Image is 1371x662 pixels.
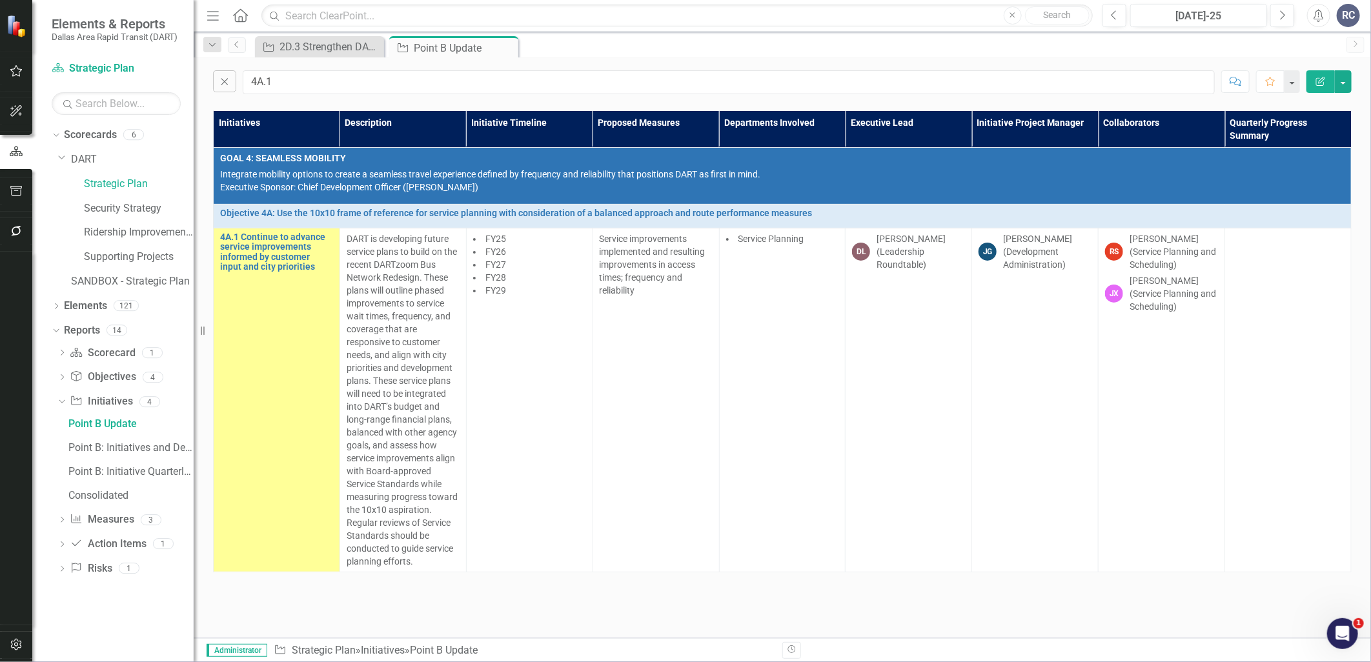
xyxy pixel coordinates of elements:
td: Double-Click to Edit Right Click for Context Menu [214,204,1352,228]
td: Double-Click to Edit [593,228,719,572]
div: 1 [153,539,174,550]
p: Integrate mobility options to create a seamless travel experience defined by frequency and reliab... [220,168,1345,194]
a: Objective 4A: Use the 10x10 frame of reference for service planning with consideration of a balan... [220,208,1345,218]
a: Initiatives [70,394,132,409]
td: Double-Click to Edit [1099,228,1225,572]
a: Point B Update [65,414,194,434]
small: Dallas Area Rapid Transit (DART) [52,32,178,42]
a: 2D.3 Strengthen DART's connections to the communities we serve through employee engagement and vo... [258,39,381,55]
a: Initiatives [361,644,405,656]
a: Reports [64,323,100,338]
a: SANDBOX - Strategic Plan [71,274,194,289]
span: FY29 [485,285,506,296]
div: Point B Update [410,644,478,656]
a: Measures [70,512,134,527]
div: [DATE]-25 [1135,8,1263,24]
a: Strategic Plan [292,644,356,656]
a: Ridership Improvement Funds [84,225,194,240]
td: Double-Click to Edit [1225,228,1352,572]
a: Scorecard [70,346,135,361]
div: 4 [143,372,163,383]
div: » » [274,643,773,658]
span: Service Planning [738,234,804,244]
iframe: Intercom live chat [1327,618,1358,649]
td: Double-Click to Edit [466,228,593,572]
span: Elements & Reports [52,16,178,32]
a: Point B: Initiatives and Descriptions [65,437,194,458]
input: Search Below... [52,92,181,115]
span: DART is developing future service plans to build on the recent DARTzoom Bus Network Redesign. The... [347,234,458,567]
div: Consolidated [68,490,194,501]
a: Strategic Plan [52,61,181,76]
a: Strategic Plan [84,177,194,192]
td: Double-Click to Edit [340,228,466,572]
a: Scorecards [64,128,117,143]
div: Point B Update [68,418,194,430]
div: 3 [141,514,161,525]
a: DART [71,152,194,167]
div: 121 [114,301,139,312]
a: Elements [64,299,107,314]
button: RC [1337,4,1360,27]
span: Administrator [207,644,267,657]
button: Search [1025,6,1090,25]
div: Point B: Initiatives and Descriptions [68,442,194,454]
span: FY26 [485,246,506,257]
div: [PERSON_NAME] (Leadership Roundtable) [877,232,965,271]
div: [PERSON_NAME] (Service Planning and Scheduling) [1130,274,1218,313]
a: Risks [70,561,112,576]
input: Search ClearPoint... [261,5,1093,27]
a: Objectives [70,370,136,385]
button: [DATE]-25 [1130,4,1267,27]
a: Consolidated [65,485,194,506]
div: 1 [142,347,163,358]
td: Double-Click to Edit [214,147,1352,204]
span: FY25 [485,234,506,244]
div: Point B: Initiative Quarterly Summary by Executive Lead & PM [68,466,194,477]
div: 1 [119,563,139,574]
span: FY27 [485,259,506,270]
div: JX [1105,285,1123,303]
span: GOAL 4: SEAMLESS MOBILITY [220,152,1345,165]
div: 2D.3 Strengthen DART's connections to the communities we serve through employee engagement and vo... [279,39,381,55]
img: ClearPoint Strategy [6,15,29,37]
div: DL [852,243,870,261]
div: RS [1105,243,1123,261]
a: Security Strategy [84,201,194,216]
td: Double-Click to Edit Right Click for Context Menu [214,228,340,572]
div: [PERSON_NAME] (Development Administration) [1003,232,1092,271]
a: 4A.1 Continue to advance service improvements informed by customer input and city priorities [220,232,333,272]
td: Double-Click to Edit [972,228,1099,572]
div: [PERSON_NAME] (Service Planning and Scheduling) [1130,232,1218,271]
input: Find in Point B Update... [243,70,1215,94]
div: Point B Update [414,40,515,56]
td: Double-Click to Edit [719,228,846,572]
td: Double-Click to Edit [846,228,972,572]
a: Action Items [70,537,146,552]
div: 6 [123,130,144,141]
span: Search [1043,10,1071,20]
span: Service improvements implemented and resulting improvements in access times; frequency and reliab... [600,234,706,296]
span: 1 [1354,618,1364,628]
a: Supporting Projects [84,250,194,265]
span: FY28 [485,272,506,283]
div: 4 [139,396,160,407]
a: Point B: Initiative Quarterly Summary by Executive Lead & PM [65,461,194,482]
div: 14 [107,325,127,336]
div: JG [979,243,997,261]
